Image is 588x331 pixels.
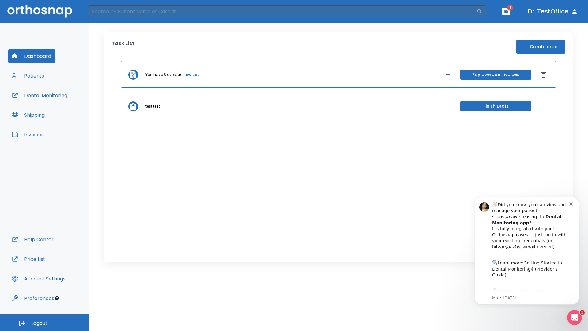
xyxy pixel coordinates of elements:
[507,5,513,11] span: 1
[27,96,104,127] div: Download the app: | ​ Let us know if you need help getting started!
[8,88,71,103] button: Dental Monitoring
[111,40,134,54] p: Task List
[460,101,531,111] button: Finish Draft
[7,5,72,17] img: Orthosnap
[539,70,548,80] button: Dismiss
[580,310,585,315] span: 1
[145,72,182,78] p: You have 3 overdue
[27,104,104,109] p: Message from Ma, sent 6w ago
[88,5,477,17] input: Search by Patient Name or Case #
[8,252,49,266] button: Price List
[31,320,47,327] span: Logout
[8,127,47,142] button: Invoices
[8,291,58,306] button: Preferences
[104,10,109,14] button: Dismiss notification
[460,70,531,80] button: Pay overdue invoices
[183,72,199,78] a: invoices
[516,40,565,54] button: Create order
[8,49,55,63] button: Dashboard
[54,295,60,301] div: Tooltip anchor
[8,232,57,247] button: Help Center
[526,6,581,17] button: Dr. TestOffice
[27,98,81,109] a: App Store
[8,271,69,286] button: Account Settings
[145,104,160,109] p: test test
[8,108,48,122] button: Shipping
[8,68,48,83] button: Patients
[466,191,588,308] iframe: Intercom notifications message
[567,310,582,325] iframe: Intercom live chat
